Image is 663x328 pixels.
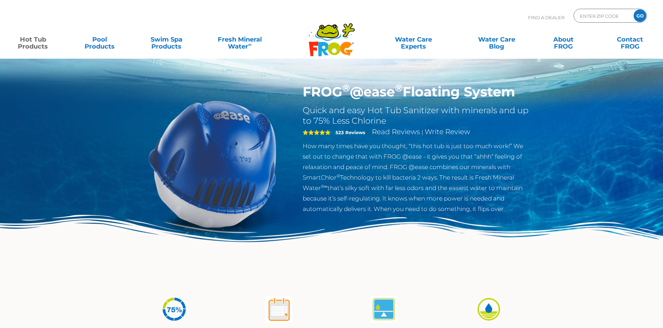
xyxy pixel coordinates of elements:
a: AboutFROG [537,32,589,46]
h2: Quick and easy Hot Tub Sanitizer with minerals and up to 75% Less Chlorine [303,105,531,126]
p: Find A Dealer [528,9,564,26]
a: Fresh MineralWater∞ [207,32,272,46]
a: Water CareBlog [470,32,523,46]
a: ContactFROG [604,32,656,46]
a: Write Review [425,127,470,136]
strong: 523 Reviews [336,130,365,135]
img: Frog Products Logo [305,14,359,57]
img: atease-icon-self-regulates [371,296,397,322]
a: PoolProducts [74,32,126,46]
sup: ∞ [248,42,252,47]
img: hot-tub-product-atease-system.png [132,84,293,244]
sup: ® [337,173,340,178]
a: Hot TubProducts [7,32,59,46]
h1: FROG @ease Floating System [303,84,531,100]
p: How many times have you thought, “this hot tub is just too much work!” We set out to change that ... [303,141,531,214]
sup: ® [395,82,403,94]
sup: ® [342,82,350,94]
img: icon-atease-easy-on [476,296,502,322]
input: GO [634,9,646,22]
img: atease-icon-shock-once [266,296,292,322]
span: 5 [303,130,331,135]
a: Read Reviews [372,127,420,136]
img: icon-atease-75percent-less [161,296,187,322]
sup: ®∞ [321,184,327,189]
a: Water CareExperts [372,32,456,46]
span: | [421,129,423,136]
a: Swim SpaProducts [140,32,193,46]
